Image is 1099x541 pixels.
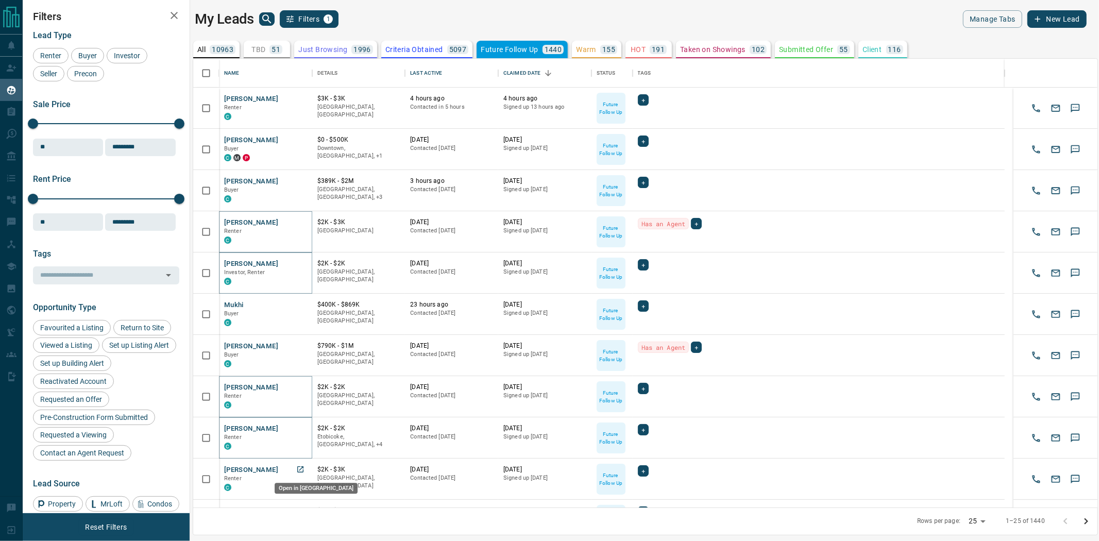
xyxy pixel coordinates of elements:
p: [DATE] [410,259,493,268]
p: Signed up [DATE] [503,185,586,194]
span: Buyer [224,310,239,317]
div: Set up Building Alert [33,356,111,371]
p: Contacted [DATE] [410,227,493,235]
h1: My Leads [195,11,254,27]
button: Call [1028,307,1044,322]
div: + [638,383,649,394]
div: Last Active [410,59,442,88]
p: Contacted in 5 hours [410,103,493,111]
p: 116 [888,46,901,53]
p: Future Follow Up [481,46,538,53]
div: Reactivated Account [33,374,114,389]
p: 155 [602,46,615,53]
div: condos.ca [224,443,231,450]
div: + [691,218,702,229]
span: Investor [110,52,144,60]
h2: Filters [33,10,179,23]
p: Future Follow Up [598,183,624,198]
button: SMS [1068,224,1083,240]
div: + [638,136,649,147]
button: [PERSON_NAME] [224,383,278,393]
span: Tags [33,249,51,259]
button: Email [1048,307,1063,322]
p: $2K - $2K [317,259,400,268]
span: 1 [325,15,332,23]
p: Signed up 13 hours ago [503,103,586,111]
p: 1440 [545,46,562,53]
div: Viewed a Listing [33,337,99,353]
p: Contacted [DATE] [410,433,493,441]
p: $2K - $3K [317,465,400,474]
p: [GEOGRAPHIC_DATA], [GEOGRAPHIC_DATA] [317,474,400,490]
p: 1–25 of 1440 [1006,517,1045,526]
span: Lead Source [33,479,80,488]
span: + [641,425,645,435]
span: + [641,383,645,394]
button: search button [259,12,275,26]
div: property.ca [243,154,250,161]
button: Email [1048,389,1063,404]
div: + [638,506,649,518]
div: + [638,94,649,106]
div: condos.ca [224,278,231,285]
span: Investor, Renter [224,269,265,276]
p: [DATE] [410,424,493,433]
div: Status [597,59,616,88]
p: 102 [752,46,765,53]
span: Buyer [224,187,239,193]
div: Renter [33,48,69,63]
button: [PERSON_NAME] [224,218,278,228]
button: Call [1028,142,1044,157]
p: All [197,46,206,53]
span: Renter [224,393,242,399]
button: SMS [1068,183,1083,198]
div: Last Active [405,59,498,88]
p: Future Follow Up [598,142,624,157]
button: Email [1048,471,1063,487]
span: Buyer [75,52,100,60]
button: SMS [1068,471,1083,487]
p: Future Follow Up [598,265,624,281]
span: Reactivated Account [37,377,110,385]
div: condos.ca [224,484,231,491]
p: [GEOGRAPHIC_DATA], [GEOGRAPHIC_DATA] [317,392,400,408]
p: $3K - $3K [317,94,400,103]
p: Just Browsing [298,46,347,53]
span: Renter [224,434,242,441]
button: Email [1048,348,1063,363]
p: [DATE] [410,342,493,350]
svg: Email [1051,144,1061,155]
div: Requested an Offer [33,392,109,407]
span: Favourited a Listing [37,324,107,332]
span: + [695,342,698,352]
span: Requested a Viewing [37,431,110,439]
svg: Call [1031,309,1041,319]
span: Renter [224,104,242,111]
p: $790K - $1M [317,342,400,350]
p: Future Follow Up [598,430,624,446]
span: MrLoft [97,500,126,508]
p: $0 - $500K [317,136,400,144]
p: Future Follow Up [598,389,624,404]
p: [DATE] [410,383,493,392]
p: Taken on Showings [680,46,746,53]
p: Rows per page: [917,517,960,526]
span: Return to Site [117,324,167,332]
button: SMS [1068,430,1083,446]
svg: Call [1031,474,1041,484]
p: Contacted [DATE] [410,268,493,276]
button: Go to next page [1076,511,1096,532]
div: Buyer [71,48,104,63]
p: [DATE] [410,136,493,144]
p: [DATE] [503,342,586,350]
button: Call [1028,224,1044,240]
svg: Email [1051,103,1061,113]
p: Contacted [DATE] [410,392,493,400]
div: Claimed Date [498,59,591,88]
span: + [641,507,645,517]
p: [GEOGRAPHIC_DATA], [GEOGRAPHIC_DATA] [317,350,400,366]
p: Future Follow Up [598,348,624,363]
svg: Sms [1070,474,1080,484]
p: Signed up [DATE] [503,392,586,400]
p: Future Follow Up [598,224,624,240]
